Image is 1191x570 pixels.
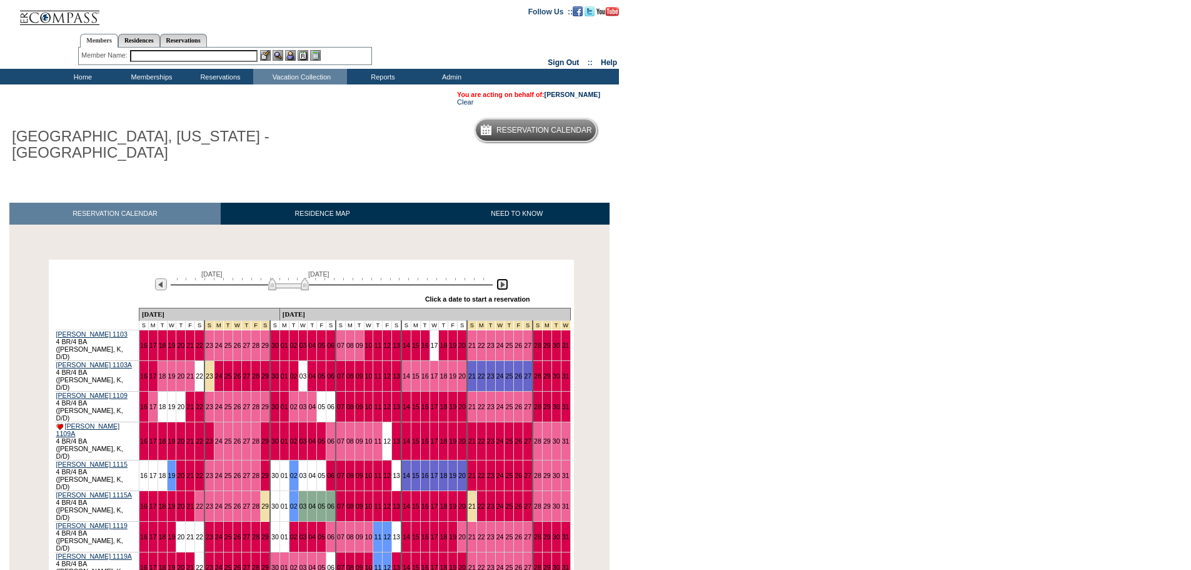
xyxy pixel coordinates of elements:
[383,372,391,380] a: 12
[271,437,279,445] a: 30
[487,437,495,445] a: 23
[449,403,456,410] a: 19
[224,372,232,380] a: 25
[393,342,400,349] a: 13
[553,437,560,445] a: 30
[290,472,298,479] a: 02
[478,437,485,445] a: 22
[318,437,325,445] a: 05
[234,437,241,445] a: 26
[149,403,157,410] a: 17
[318,372,325,380] a: 05
[421,502,429,510] a: 16
[515,372,522,380] a: 26
[543,437,551,445] a: 29
[449,472,456,479] a: 19
[524,437,531,445] a: 27
[47,69,116,84] td: Home
[159,502,166,510] a: 18
[118,34,160,47] a: Residences
[458,372,466,380] a: 20
[206,502,213,510] a: 23
[596,7,619,14] a: Subscribe to our YouTube Channel
[234,342,241,349] a: 26
[243,472,250,479] a: 27
[290,372,298,380] a: 02
[393,372,400,380] a: 13
[524,472,531,479] a: 27
[168,372,176,380] a: 19
[346,437,354,445] a: 08
[440,502,447,510] a: 18
[140,342,148,349] a: 16
[281,437,288,445] a: 01
[56,392,128,399] a: [PERSON_NAME] 1109
[573,7,583,14] a: Become our fan on Facebook
[374,403,381,410] a: 11
[149,472,157,479] a: 17
[308,372,316,380] a: 04
[308,342,316,349] a: 04
[308,502,316,510] a: 04
[543,472,551,479] a: 29
[252,502,259,510] a: 28
[515,403,522,410] a: 26
[496,126,592,135] h5: Reservation Calendar
[56,361,132,369] a: [PERSON_NAME] 1103A
[271,403,279,410] a: 30
[168,342,176,349] a: 19
[496,372,504,380] a: 24
[327,472,334,479] a: 06
[234,502,241,510] a: 26
[487,372,495,380] a: 23
[261,437,269,445] a: 29
[155,278,167,290] img: Previous
[403,403,410,410] a: 14
[421,472,429,479] a: 16
[403,342,410,349] a: 14
[281,502,288,510] a: 01
[365,403,373,410] a: 10
[365,472,373,479] a: 10
[383,437,391,445] a: 12
[299,403,307,410] a: 03
[515,472,522,479] a: 26
[186,342,194,349] a: 21
[449,437,456,445] a: 19
[596,7,619,16] img: Subscribe to our YouTube Channel
[243,403,250,410] a: 27
[290,342,298,349] a: 02
[206,403,213,410] a: 23
[243,342,250,349] a: 27
[573,6,583,16] img: Become our fan on Facebook
[449,342,456,349] a: 19
[299,472,307,479] a: 03
[196,372,203,380] a: 22
[412,372,420,380] a: 15
[290,403,298,410] a: 02
[206,372,213,380] a: 23
[534,472,541,479] a: 28
[468,437,476,445] a: 21
[140,372,148,380] a: 16
[431,342,438,349] a: 17
[458,437,466,445] a: 20
[487,472,495,479] a: 23
[356,437,363,445] a: 09
[261,502,269,510] a: 29
[140,403,148,410] a: 16
[374,342,381,349] a: 11
[186,472,194,479] a: 21
[346,342,354,349] a: 08
[496,278,508,290] img: Next
[524,403,531,410] a: 27
[431,437,438,445] a: 17
[80,34,118,48] a: Members
[458,403,466,410] a: 20
[553,403,560,410] a: 30
[243,372,250,380] a: 27
[403,437,410,445] a: 14
[149,437,157,445] a: 17
[412,342,420,349] a: 15
[365,342,373,349] a: 10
